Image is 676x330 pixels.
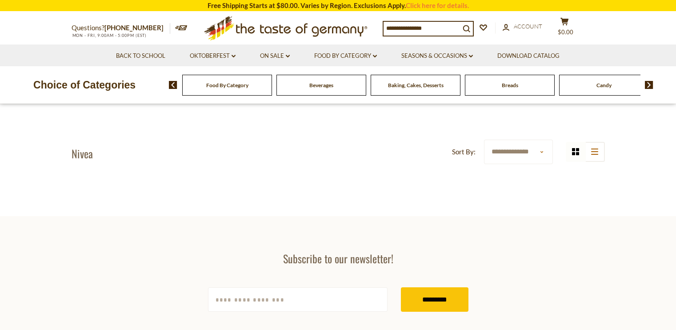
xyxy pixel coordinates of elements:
button: $0.00 [552,17,578,40]
a: Breads [502,82,518,89]
img: previous arrow [169,81,177,89]
img: next arrow [645,81,653,89]
a: Food By Category [314,51,377,61]
span: Account [514,23,542,30]
label: Sort By: [452,146,476,157]
a: Back to School [116,51,165,61]
a: Baking, Cakes, Desserts [388,82,444,89]
a: Food By Category [206,82,248,89]
a: Beverages [309,82,333,89]
a: Download Catalog [497,51,560,61]
a: Account [503,22,542,32]
p: Questions? [72,22,170,34]
a: [PHONE_NUMBER] [104,24,164,32]
a: Candy [596,82,612,89]
span: MON - FRI, 9:00AM - 5:00PM (EST) [72,33,147,38]
h3: Subscribe to our newsletter! [208,252,468,265]
span: $0.00 [558,28,573,36]
a: Seasons & Occasions [401,51,473,61]
a: Oktoberfest [190,51,236,61]
h1: Nivea [72,147,93,160]
a: Click here for details. [406,1,469,9]
a: On Sale [260,51,290,61]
